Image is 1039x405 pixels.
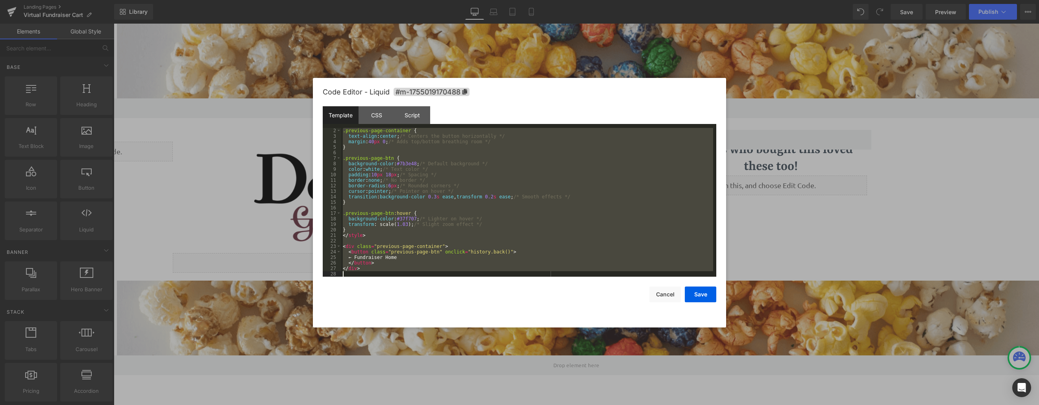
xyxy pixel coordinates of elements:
div: 3 [323,133,341,139]
div: 22 [323,238,341,244]
div: 16 [323,205,341,211]
div: CSS [359,106,394,124]
div: 5 [323,144,341,150]
h1: Others who bought this loved these too! [561,118,753,152]
div: 19 [323,222,341,227]
div: 27 [323,266,341,271]
div: 6 [323,150,341,155]
div: 21 [323,233,341,238]
div: 11 [323,178,341,183]
div: 9 [323,166,341,172]
div: 26 [323,260,341,266]
div: Template [323,106,359,124]
div: 12 [323,183,341,189]
div: 14 [323,194,341,200]
div: 20 [323,227,341,233]
button: Cancel [649,287,681,302]
div: 13 [323,189,341,194]
span: Code Editor - Liquid [323,88,390,96]
div: 23 [323,244,341,249]
div: 25 [323,255,341,260]
div: 7 [323,155,341,161]
div: 4 [323,139,341,144]
div: 10 [323,172,341,178]
div: Open Intercom Messenger [1012,378,1031,397]
div: Script [394,106,430,124]
span: Click to copy [394,88,470,96]
div: 8 [323,161,341,166]
div: 17 [323,211,341,216]
div: 15 [323,200,341,205]
div: 28 [323,271,341,277]
div: 18 [323,216,341,222]
button: Save [685,287,716,302]
div: 2 [323,128,341,133]
div: 24 [323,249,341,255]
